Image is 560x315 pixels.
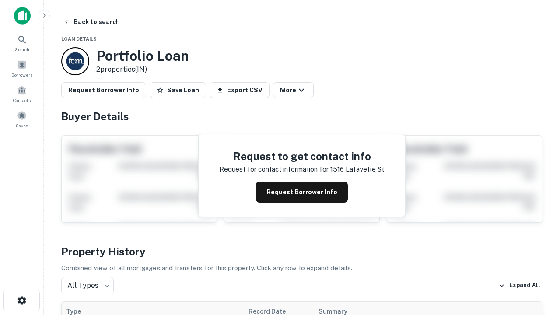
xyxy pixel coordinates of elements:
p: Combined view of all mortgages and transfers for this property. Click any row to expand details. [61,263,542,273]
button: Export CSV [210,82,269,98]
button: Request Borrower Info [61,82,146,98]
span: Saved [16,122,28,129]
span: Loan Details [61,36,97,42]
a: Contacts [3,82,41,105]
button: Request Borrower Info [256,182,348,203]
button: Save Loan [150,82,206,98]
h3: Portfolio Loan [96,48,189,64]
p: 2 properties (IN) [96,64,189,75]
div: All Types [61,277,114,294]
h4: Buyer Details [61,108,542,124]
p: Request for contact information for [220,164,329,175]
iframe: Chat Widget [516,245,560,287]
span: Search [15,46,29,53]
span: Borrowers [11,71,32,78]
a: Saved [3,107,41,131]
button: Back to search [59,14,123,30]
span: Contacts [13,97,31,104]
button: More [273,82,314,98]
h4: Request to get contact info [220,148,384,164]
img: capitalize-icon.png [14,7,31,24]
a: Search [3,31,41,55]
a: Borrowers [3,56,41,80]
h4: Property History [61,244,542,259]
button: Expand All [497,279,542,292]
p: 1516 lafayette st [330,164,384,175]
